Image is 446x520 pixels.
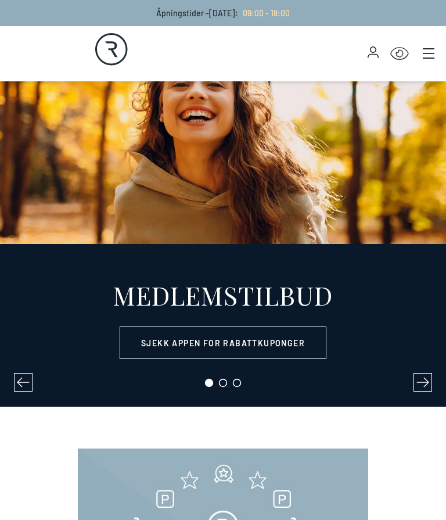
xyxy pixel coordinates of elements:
[420,45,437,62] button: Main menu
[156,7,290,19] p: Åpningstider - [DATE] :
[120,327,326,359] a: Sjekk appen for rabattkuponger
[390,45,409,63] button: Open Accessibility Menu
[113,282,333,308] div: MEDLEMSTILBUD
[243,8,290,18] span: 09:00 - 18:00
[238,8,290,18] a: 09:00 - 18:00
